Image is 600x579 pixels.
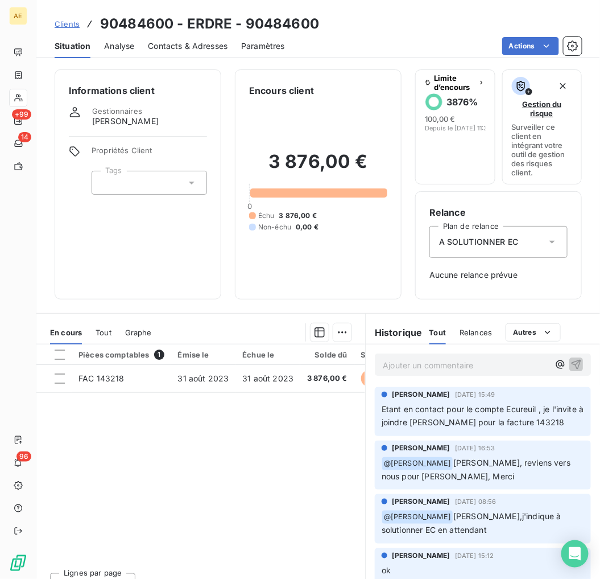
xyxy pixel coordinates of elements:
span: [DATE] 16:53 [455,445,495,451]
h6: Relance [429,206,568,219]
span: Analyse [104,40,134,52]
div: Statut [361,350,395,359]
img: Logo LeanPay [9,554,27,572]
span: Échu [258,211,275,221]
span: [PERSON_NAME] [392,389,450,400]
span: Etant en contact pour le compte Ecureuil , je l'invite à joindre [PERSON_NAME] pour la facture 14... [382,404,586,427]
div: Solde dû [307,350,347,359]
h2: 3 876,00 € [249,150,387,184]
span: 1 [154,350,164,360]
span: 96 [16,451,31,462]
div: Émise le [178,350,229,359]
span: 0 [247,202,252,211]
span: 31 août 2023 [178,373,229,383]
button: Limite d’encours3876%100,00 €Depuis le [DATE] 11:32 [415,69,495,184]
h3: 90484600 - ERDRE - 90484600 [100,14,319,34]
a: Clients [55,18,80,30]
span: Gestion du risque [512,100,573,118]
div: AE [9,7,27,25]
span: 3 876,00 € [307,373,347,384]
span: [PERSON_NAME] [392,496,450,507]
span: Aucune relance prévue [429,269,568,281]
span: [DATE] 15:12 [455,552,494,559]
span: Paramètres [241,40,285,52]
span: Propriétés Client [92,146,207,162]
div: Pièces comptables [78,350,164,360]
div: Échue le [242,350,293,359]
span: Gestionnaires [92,106,142,116]
span: [PERSON_NAME] [392,551,450,561]
span: Tout [429,328,446,337]
h6: Encours client [249,84,314,97]
span: [PERSON_NAME], reviens vers nous pour [PERSON_NAME], Merci [382,458,573,481]
span: 14 [18,132,31,142]
span: @ [PERSON_NAME] [382,511,453,524]
span: Limite d’encours [435,73,475,92]
span: @ [PERSON_NAME] [382,457,453,470]
span: Surveiller ce client en intégrant votre outil de gestion des risques client. [512,122,573,177]
span: 0,00 € [296,222,318,232]
span: Situation [55,40,90,52]
span: Relances [460,328,492,337]
h6: Informations client [69,84,207,97]
span: FAC 143218 [78,373,125,383]
span: Tout [96,328,111,337]
span: Contacts & Adresses [148,40,227,52]
div: Open Intercom Messenger [561,540,589,568]
span: [PERSON_NAME] [92,116,159,127]
span: En cours [50,328,82,337]
span: échue [361,370,395,387]
span: Graphe [125,328,152,337]
button: Gestion du risqueSurveiller ce client en intégrant votre outil de gestion des risques client. [502,69,582,184]
span: Depuis le [DATE] 11:32 [425,125,491,132]
span: Non-échu [258,222,291,232]
h6: Historique [366,326,423,339]
span: ok [382,565,391,575]
span: [DATE] 08:56 [455,498,496,505]
span: [PERSON_NAME],j'indique à solutionner EC en attendant [382,511,564,535]
span: [DATE] 15:49 [455,391,495,398]
span: 31 août 2023 [242,373,293,383]
span: +99 [12,109,31,120]
span: [PERSON_NAME] [392,443,450,453]
input: Ajouter une valeur [101,178,110,188]
button: Autres [506,323,561,342]
h6: 3876 % [446,96,478,108]
span: 100,00 € [425,114,455,124]
button: Actions [502,37,559,55]
span: Clients [55,19,80,28]
span: 3 876,00 € [279,211,317,221]
span: A SOLUTIONNER EC [439,236,518,248]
